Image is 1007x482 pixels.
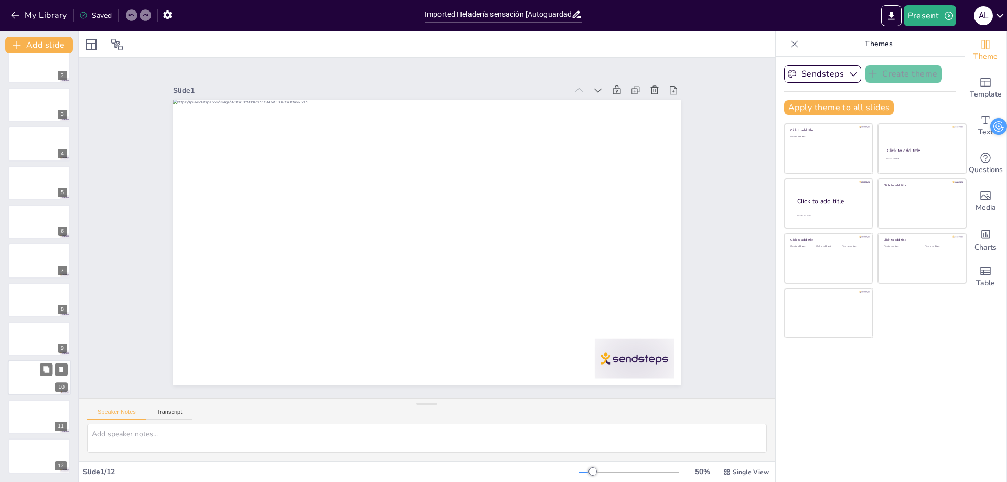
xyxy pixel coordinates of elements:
[965,31,1006,69] div: Change the overall theme
[83,467,579,477] div: Slide 1 / 12
[55,363,68,376] button: Delete Slide
[87,409,146,420] button: Speaker Notes
[965,258,1006,296] div: Add a table
[55,422,67,431] div: 11
[884,183,959,187] div: Click to add title
[790,128,865,132] div: Click to add title
[884,245,917,248] div: Click to add text
[8,126,70,161] div: 4
[797,214,863,217] div: Click to add body
[790,238,865,242] div: Click to add title
[974,6,993,25] div: A L
[865,65,942,83] button: Create theme
[904,5,956,26] button: Present
[8,400,70,434] div: 11
[965,145,1006,183] div: Get real-time input from your audience
[790,136,865,138] div: Click to add text
[8,438,70,473] div: 12
[111,38,123,51] span: Position
[842,245,865,248] div: Click to add text
[976,202,996,213] span: Media
[790,245,814,248] div: Click to add text
[978,126,993,138] span: Text
[173,85,568,95] div: Slide 1
[8,166,70,200] div: 5
[973,51,998,62] span: Theme
[40,363,52,376] button: Duplicate Slide
[79,10,112,20] div: Saved
[816,245,840,248] div: Click to add text
[425,7,571,22] input: Insert title
[58,266,67,275] div: 7
[976,277,995,289] span: Table
[974,5,993,26] button: A L
[784,100,894,115] button: Apply theme to all slides
[784,65,861,83] button: Sendsteps
[925,245,958,248] div: Click to add text
[974,242,997,253] span: Charts
[55,461,67,470] div: 12
[55,383,68,392] div: 10
[8,88,70,122] div: 3
[8,243,70,278] div: 7
[58,71,67,80] div: 2
[8,48,70,83] div: 2
[58,344,67,353] div: 9
[969,164,1003,176] span: Questions
[803,31,954,57] p: Themes
[8,283,70,317] div: 8
[146,409,193,420] button: Transcript
[733,468,769,476] span: Single View
[965,220,1006,258] div: Add charts and graphs
[8,7,71,24] button: My Library
[8,322,70,356] div: 9
[965,183,1006,220] div: Add images, graphics, shapes or video
[965,69,1006,107] div: Add ready made slides
[690,467,715,477] div: 50 %
[5,37,73,53] button: Add slide
[83,36,100,53] div: Layout
[881,5,902,26] button: Export to PowerPoint
[965,107,1006,145] div: Add text boxes
[8,360,71,396] div: 10
[884,238,959,242] div: Click to add title
[970,89,1002,100] span: Template
[58,149,67,158] div: 4
[58,188,67,197] div: 5
[886,158,956,160] div: Click to add text
[8,205,70,239] div: 6
[887,147,957,154] div: Click to add title
[58,227,67,236] div: 6
[797,197,864,206] div: Click to add title
[58,110,67,119] div: 3
[58,305,67,314] div: 8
